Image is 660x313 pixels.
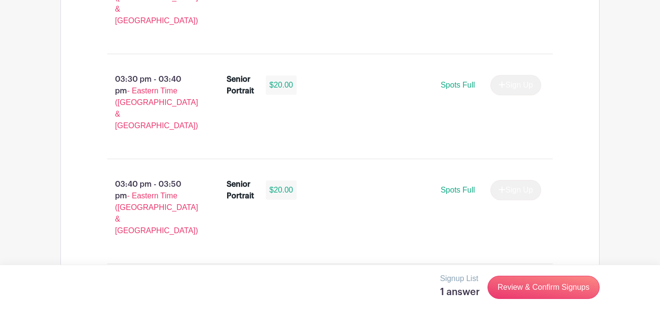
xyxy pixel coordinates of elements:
div: $20.00 [266,75,297,95]
span: Spots Full [441,186,475,194]
span: - Eastern Time ([GEOGRAPHIC_DATA] & [GEOGRAPHIC_DATA]) [115,192,198,235]
p: Signup List [440,273,480,284]
div: $20.00 [266,180,297,200]
h5: 1 answer [440,286,480,298]
div: Senior Portrait [227,179,254,202]
p: 03:40 pm - 03:50 pm [92,175,211,240]
p: 03:30 pm - 03:40 pm [92,70,211,135]
div: Senior Portrait [227,74,254,97]
span: Spots Full [441,81,475,89]
a: Review & Confirm Signups [488,276,600,299]
span: - Eastern Time ([GEOGRAPHIC_DATA] & [GEOGRAPHIC_DATA]) [115,87,198,130]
